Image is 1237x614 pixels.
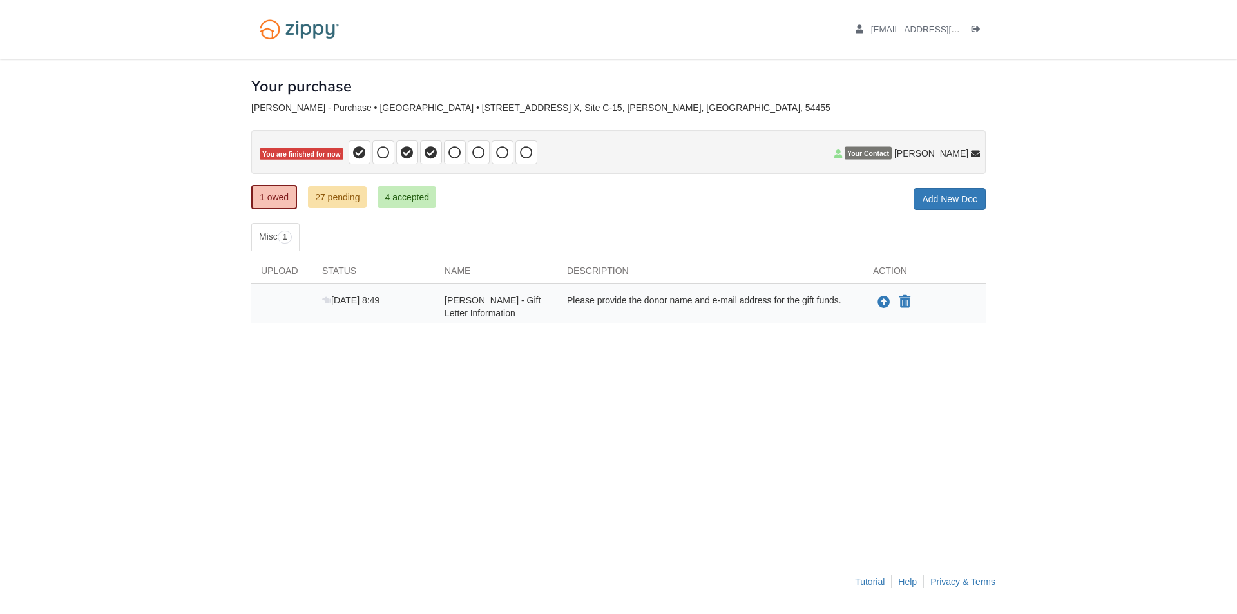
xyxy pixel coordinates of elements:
span: [PERSON_NAME] [894,147,968,160]
span: [DATE] 8:49 [322,295,379,305]
a: Help [898,577,917,587]
a: 4 accepted [378,186,436,208]
a: Tutorial [855,577,885,587]
a: Log out [972,24,986,37]
img: Logo [251,13,347,46]
button: Upload Zachary Schultz - Gift Letter Information [876,294,892,311]
div: Description [557,264,863,283]
a: Privacy & Terms [930,577,995,587]
h1: Your purchase [251,78,352,95]
div: Name [435,264,557,283]
div: Upload [251,264,312,283]
span: [PERSON_NAME] - Gift Letter Information [445,295,541,318]
div: Status [312,264,435,283]
span: tagg444@gmail.com [871,24,1019,34]
a: Misc [251,223,300,251]
a: Add New Doc [914,188,986,210]
button: Declare Zachary Schultz - Gift Letter Information not applicable [898,294,912,310]
span: Your Contact [845,147,892,160]
a: edit profile [856,24,1019,37]
a: 1 owed [251,185,297,209]
a: 27 pending [308,186,367,208]
span: 1 [278,231,292,244]
div: Action [863,264,986,283]
div: Please provide the donor name and e-mail address for the gift funds. [557,294,863,320]
div: [PERSON_NAME] - Purchase • [GEOGRAPHIC_DATA] • [STREET_ADDRESS] X, Site C-15, [PERSON_NAME], [GEO... [251,102,986,113]
span: You are finished for now [260,148,343,160]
